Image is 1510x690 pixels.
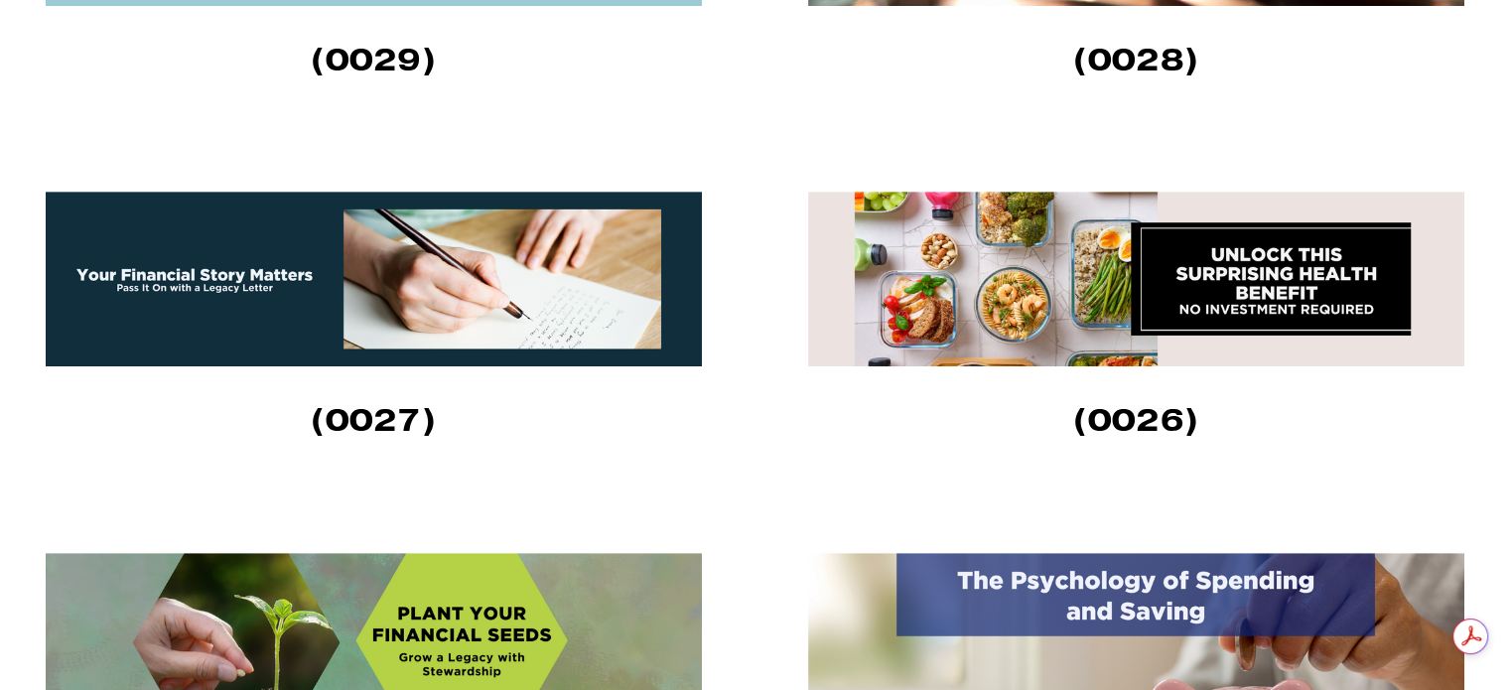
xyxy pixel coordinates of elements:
[46,192,702,366] img: Your Financial Story Matters: Pass It On with a Legacy Letter (0027) Maintaining a personal finan...
[311,40,436,79] strong: (0029)
[1073,40,1198,79] strong: (0028)
[808,192,1464,366] img: Unlock this Surprising Health Benefit – No Investment Required! (0026) What if I told you I had a...
[311,400,436,440] strong: (0027)
[1073,400,1198,440] strong: (0026)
